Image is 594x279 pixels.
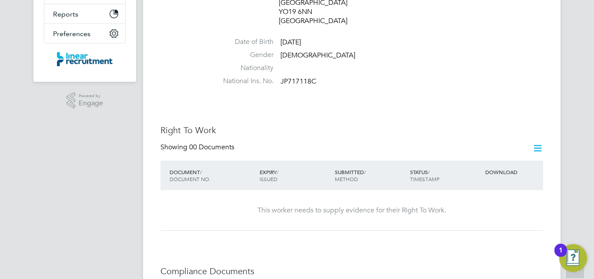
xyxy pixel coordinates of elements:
button: Preferences [44,24,125,43]
button: Open Resource Center, 1 new notification [559,244,587,272]
div: Showing [160,143,236,152]
span: Powered by [79,92,103,100]
a: Powered byEngage [67,92,103,109]
span: Preferences [53,30,90,38]
span: 00 Documents [189,143,234,151]
label: National Ins. No. [213,77,274,86]
div: This worker needs to supply evidence for their Right To Work. [169,206,534,215]
h3: Right To Work [160,124,543,136]
label: Gender [213,50,274,60]
span: Engage [79,100,103,107]
div: STATUS [408,164,483,187]
span: / [364,168,366,175]
span: TIMESTAMP [410,175,440,182]
span: / [277,168,278,175]
a: Go to home page [44,52,126,66]
span: [DEMOGRAPHIC_DATA] [280,51,355,60]
span: / [200,168,202,175]
label: Nationality [213,64,274,73]
span: DOCUMENT NO. [170,175,210,182]
div: DOWNLOAD [483,164,543,180]
div: DOCUMENT [167,164,257,187]
div: EXPIRY [257,164,333,187]
span: Reports [53,10,78,18]
button: Reports [44,4,125,24]
div: 1 [559,250,563,262]
span: JP717118C [280,77,316,86]
label: Date of Birth [213,37,274,47]
img: linearrecruitment-logo-retina.png [57,52,113,66]
span: [DATE] [280,38,301,47]
h3: Compliance Documents [160,266,543,277]
span: ISSUED [260,175,277,182]
span: / [428,168,430,175]
div: SUBMITTED [333,164,408,187]
span: METHOD [335,175,358,182]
